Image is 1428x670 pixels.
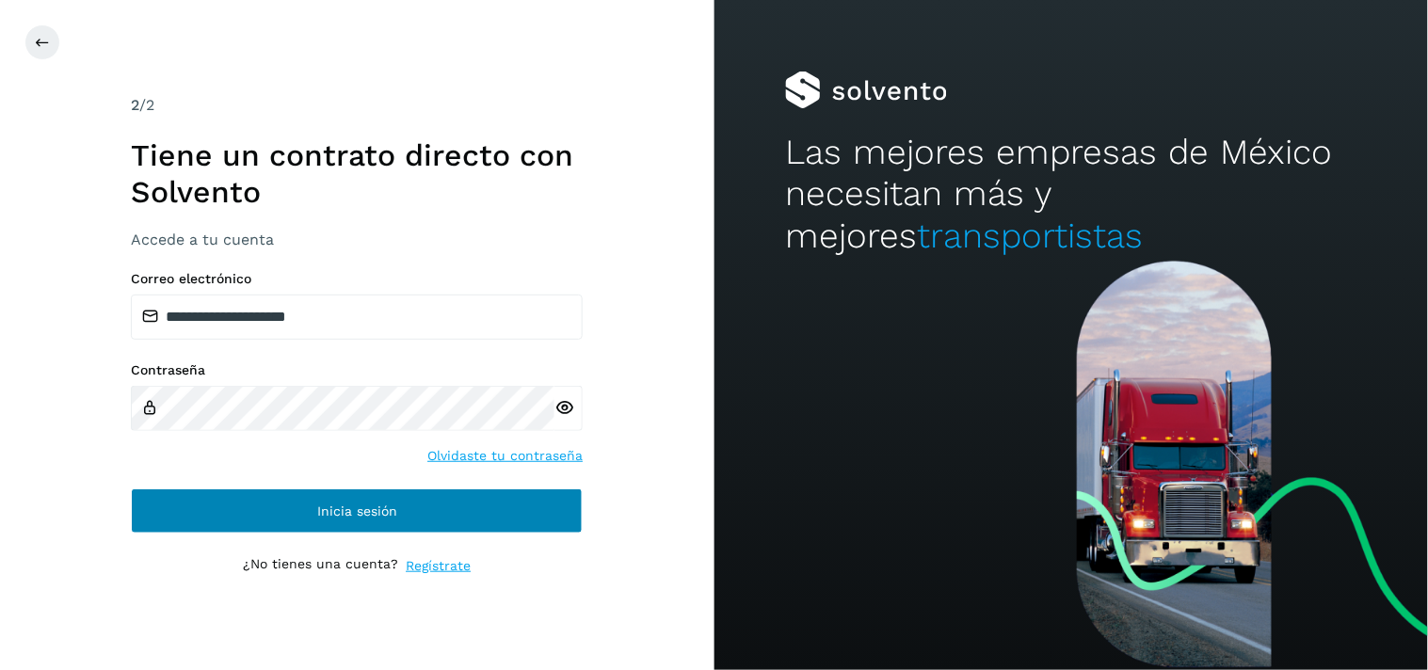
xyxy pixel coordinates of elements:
[785,132,1356,257] h2: Las mejores empresas de México necesitan más y mejores
[131,94,583,117] div: /2
[406,556,471,576] a: Regístrate
[131,271,583,287] label: Correo electrónico
[131,362,583,378] label: Contraseña
[131,137,583,210] h1: Tiene un contrato directo con Solvento
[243,556,398,576] p: ¿No tienes una cuenta?
[427,446,583,466] a: Olvidaste tu contraseña
[317,504,397,518] span: Inicia sesión
[917,215,1143,256] span: transportistas
[131,96,139,114] span: 2
[131,488,583,534] button: Inicia sesión
[131,231,583,248] h3: Accede a tu cuenta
